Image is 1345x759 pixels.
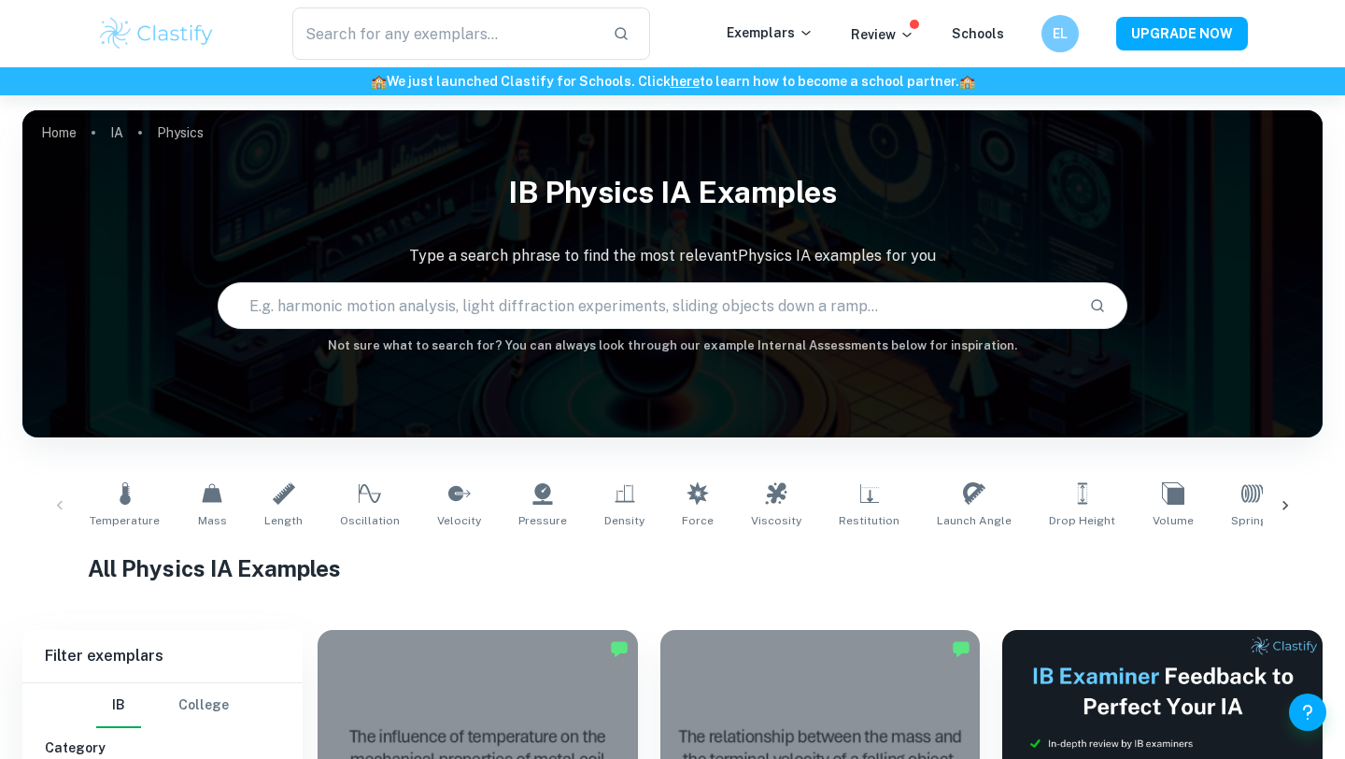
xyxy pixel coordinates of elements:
img: Marked [610,639,629,658]
a: Home [41,120,77,146]
span: Oscillation [340,512,400,529]
span: Launch Angle [937,512,1012,529]
h6: EL [1050,23,1071,44]
p: Review [851,24,914,45]
a: here [671,74,700,89]
span: Force [682,512,714,529]
h1: IB Physics IA examples [22,163,1323,222]
h6: We just launched Clastify for Schools. Click to learn how to become a school partner. [4,71,1341,92]
a: Schools [952,26,1004,41]
span: Mass [198,512,227,529]
span: Temperature [90,512,160,529]
a: IA [110,120,123,146]
input: E.g. harmonic motion analysis, light diffraction experiments, sliding objects down a ramp... [219,279,1074,332]
span: 🏫 [371,74,387,89]
span: Density [604,512,644,529]
button: EL [1041,15,1079,52]
button: Help and Feedback [1289,694,1326,731]
img: Marked [952,639,970,658]
span: 🏫 [959,74,975,89]
h6: Category [45,738,280,758]
button: IB [96,683,141,728]
span: Volume [1153,512,1194,529]
h6: Filter exemplars [22,630,303,682]
p: Physics [157,122,204,143]
span: Length [264,512,303,529]
h6: Not sure what to search for? You can always look through our example Internal Assessments below f... [22,337,1323,355]
span: Drop Height [1049,512,1115,529]
button: Search [1082,290,1113,322]
span: Viscosity [751,512,801,529]
span: Velocity [437,512,481,529]
button: UPGRADE NOW [1116,17,1248,50]
div: Filter type choice [96,683,229,728]
button: College [178,683,229,728]
h1: All Physics IA Examples [88,551,1258,585]
p: Type a search phrase to find the most relevant Physics IA examples for you [22,245,1323,267]
span: Restitution [839,512,899,529]
input: Search for any exemplars... [292,7,598,60]
p: Exemplars [727,22,814,43]
span: Pressure [518,512,567,529]
img: Clastify logo [97,15,216,52]
span: Springs [1231,512,1274,529]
